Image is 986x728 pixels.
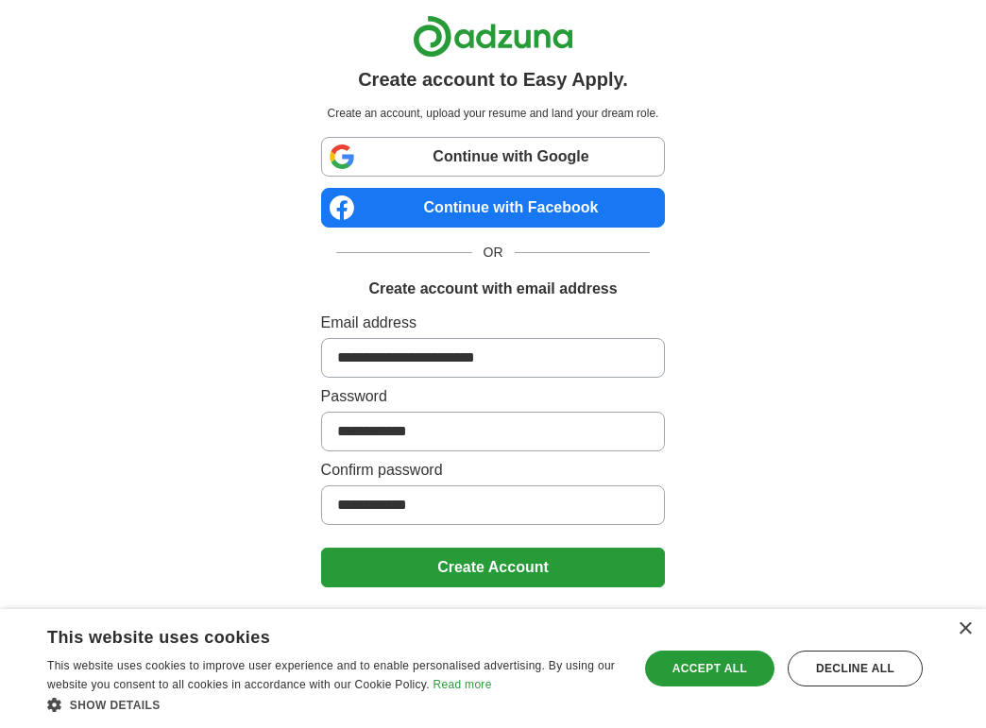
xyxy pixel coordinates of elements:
a: Read more, opens a new window [433,678,492,691]
h1: Create account to Easy Apply. [358,65,628,93]
a: Continue with Facebook [321,188,666,228]
div: This website uses cookies [47,620,573,649]
img: Adzuna logo [413,15,573,58]
div: Accept all [645,651,774,686]
label: Email address [321,312,666,334]
label: Confirm password [321,459,666,482]
div: Show details [47,695,620,714]
button: Create Account [321,548,666,587]
a: Continue with Google [321,137,666,177]
div: Close [958,622,972,636]
label: Password [321,385,666,408]
span: Show details [70,699,161,712]
span: This website uses cookies to improve user experience and to enable personalised advertising. By u... [47,659,615,691]
div: Decline all [788,651,923,686]
h1: Create account with email address [368,278,617,300]
span: OR [472,243,515,262]
p: Create an account, upload your resume and land your dream role. [325,105,662,122]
